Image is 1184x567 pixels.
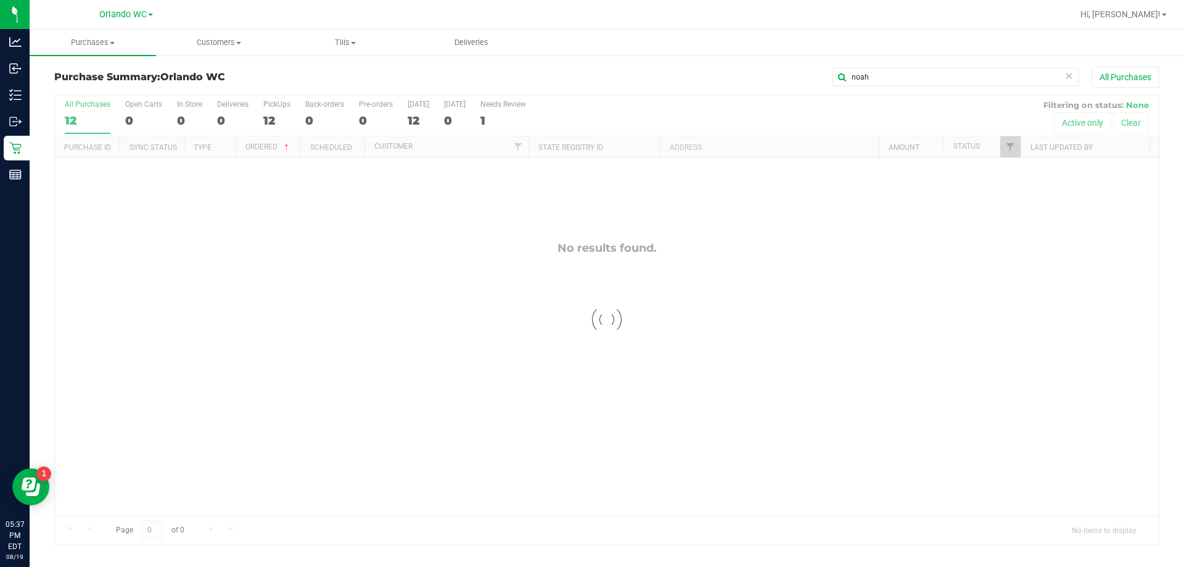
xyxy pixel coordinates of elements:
inline-svg: Retail [9,142,22,154]
p: 05:37 PM EDT [6,519,24,552]
a: Customers [156,30,282,56]
iframe: Resource center [12,468,49,505]
span: Customers [157,37,282,48]
span: Hi, [PERSON_NAME]! [1080,9,1161,19]
inline-svg: Inbound [9,62,22,75]
button: All Purchases [1091,67,1159,88]
span: Orlando WC [160,71,225,83]
span: Deliveries [438,37,505,48]
inline-svg: Outbound [9,115,22,128]
span: Orlando WC [99,9,147,20]
inline-svg: Inventory [9,89,22,101]
a: Deliveries [408,30,535,56]
span: Purchases [30,37,156,48]
p: 08/19 [6,552,24,561]
span: Tills [283,37,408,48]
a: Purchases [30,30,156,56]
a: Tills [282,30,409,56]
inline-svg: Reports [9,168,22,181]
input: Search Purchase ID, Original ID, State Registry ID or Customer Name... [832,68,1079,86]
h3: Purchase Summary: [54,72,422,83]
iframe: Resource center unread badge [36,466,51,481]
inline-svg: Analytics [9,36,22,48]
span: Clear [1064,68,1073,84]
